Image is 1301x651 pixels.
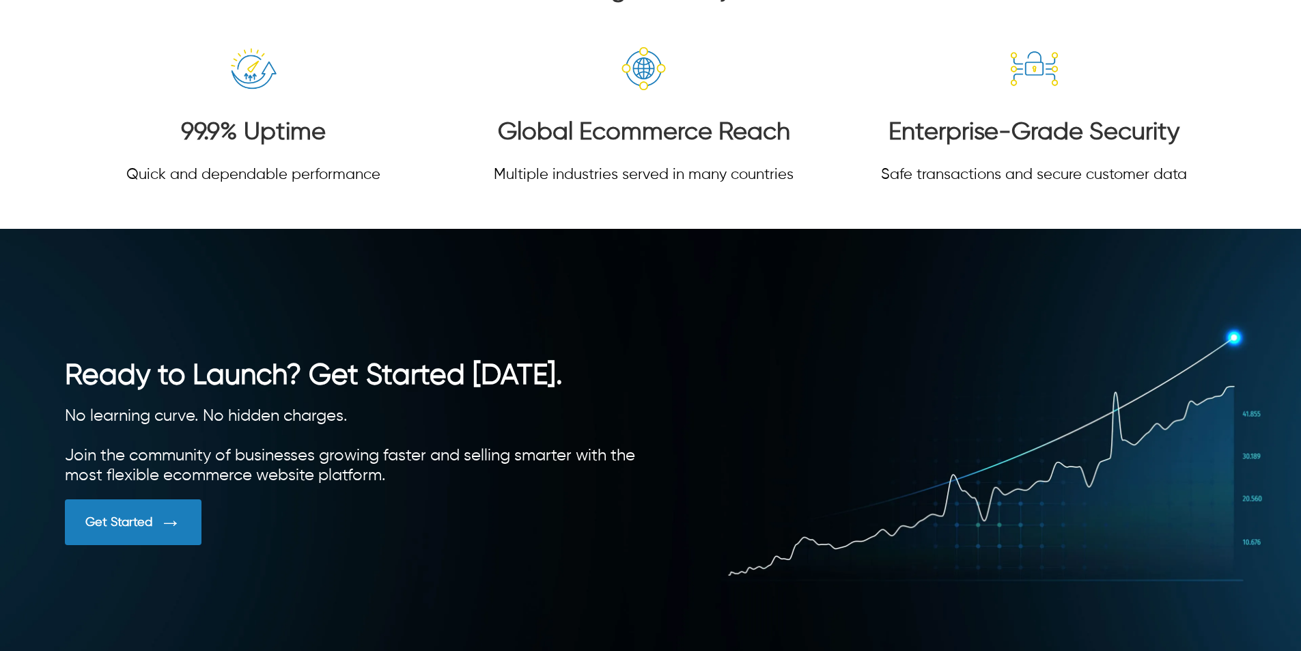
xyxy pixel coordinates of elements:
div: No learning curve. No hidden charges. Join the community of businesses growing faster and selling... [65,406,650,486]
a: Get Started [65,499,650,545]
h3: Global Ecommerce Reach [494,118,794,148]
p: Multiple industries served in many countries [494,166,794,184]
p: Safe transactions and secure customer data [881,166,1187,184]
img: uptime-icon [228,43,279,94]
img: global-ecommerce-reach-icon [618,43,669,94]
div: Get Started [85,515,152,530]
h3: 99.9% Uptime [126,118,380,148]
h2: Ready to Launch? Get Started [DATE]. [65,359,650,393]
p: Quick and dependable performance [126,166,380,184]
h3: Enterprise-Grade Security [881,118,1187,148]
img: enterprise-grade-security-icon [1009,43,1060,94]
